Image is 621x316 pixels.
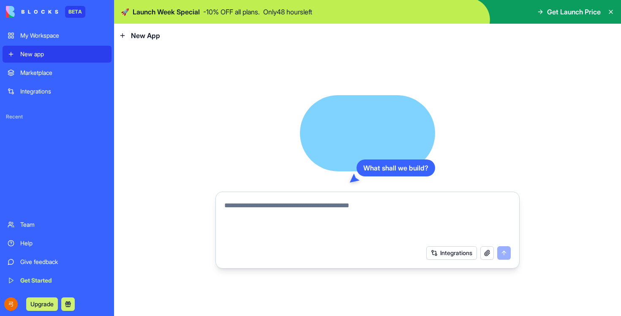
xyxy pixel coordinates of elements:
[20,220,106,229] div: Team
[20,276,106,285] div: Get Started
[133,7,200,17] span: Launch Week Special
[3,27,112,44] a: My Workspace
[20,258,106,266] div: Give feedback
[3,113,112,120] span: Recent
[121,7,129,17] span: 🚀
[20,239,106,247] div: Help
[3,272,112,289] a: Get Started
[6,6,58,18] img: logo
[203,7,260,17] p: - 10 % OFF all plans.
[426,246,477,260] button: Integrations
[3,46,112,63] a: New app
[3,83,112,100] a: Integrations
[263,7,312,17] p: Only 48 hours left
[547,7,601,17] span: Get Launch Price
[20,31,106,40] div: My Workspace
[3,64,112,81] a: Marketplace
[131,30,160,41] span: New App
[65,6,85,18] div: BETA
[26,297,58,311] button: Upgrade
[26,300,58,308] a: Upgrade
[3,216,112,233] a: Team
[6,6,85,18] a: BETA
[20,69,106,77] div: Marketplace
[4,297,18,311] img: ACg8ocLWI7npilCAXQrZyoH2JZJApKVv4AQaRZ_nLzpX9-QCoZVAUA=s96-c
[3,235,112,252] a: Help
[357,159,435,176] div: What shall we build?
[3,253,112,270] a: Give feedback
[20,50,106,58] div: New app
[20,87,106,96] div: Integrations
